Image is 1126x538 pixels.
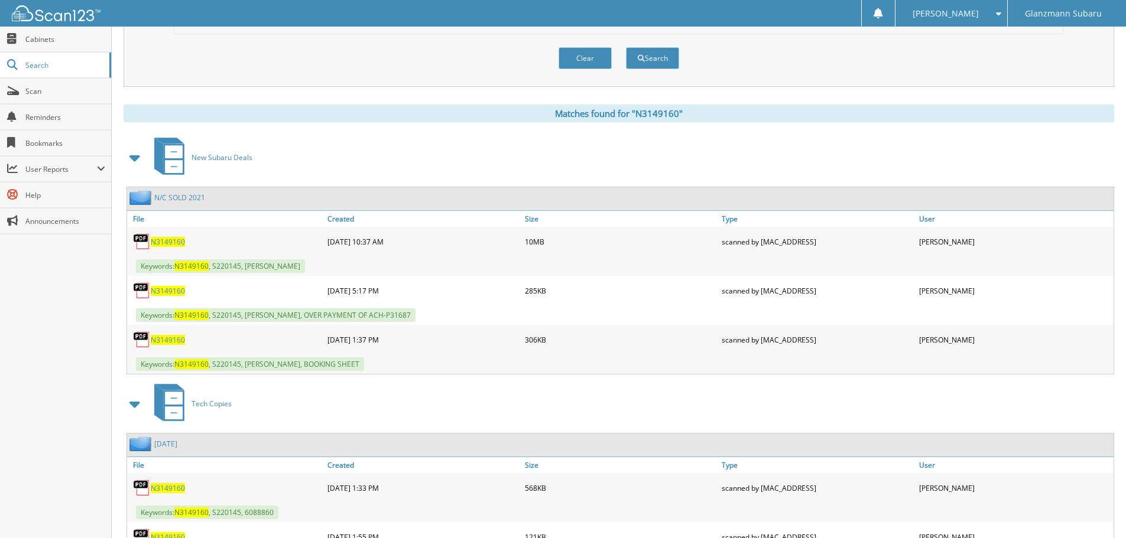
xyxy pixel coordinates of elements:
div: 306KB [522,328,719,351]
a: User [916,211,1114,227]
div: [DATE] 5:17 PM [325,279,522,302]
a: [DATE] [154,439,177,449]
img: PDF.png [133,233,151,250]
div: Matches found for "N3149160" [124,105,1114,122]
a: Type [719,211,916,227]
div: scanned by [MAC_ADDRESS] [719,230,916,253]
span: Announcements [25,216,105,226]
div: scanned by [MAC_ADDRESS] [719,279,916,302]
span: Tech Copies [192,399,232,409]
span: N3149160 [174,310,209,320]
div: [PERSON_NAME] [916,476,1114,500]
span: N3149160 [174,261,209,271]
img: scan123-logo-white.svg [12,5,100,21]
a: Size [522,457,719,473]
span: Scan [25,86,105,96]
span: User Reports [25,164,97,174]
span: Keywords: , S220145, [PERSON_NAME], BOOKING SHEET [136,357,364,371]
a: Tech Copies [147,380,232,427]
div: [PERSON_NAME] [916,328,1114,351]
button: Clear [559,47,612,69]
img: folder2.png [129,190,154,205]
span: [PERSON_NAME] [913,10,979,17]
span: New Subaru Deals [192,152,252,162]
span: Glanzmann Subaru [1025,10,1102,17]
a: Type [719,457,916,473]
span: N3149160 [174,507,209,517]
span: Bookmarks [25,138,105,148]
div: 285KB [522,279,719,302]
span: Keywords: , S220145, 6088860 [136,506,278,519]
a: N3149160 [151,335,185,345]
img: PDF.png [133,282,151,299]
a: File [127,457,325,473]
div: 568KB [522,476,719,500]
div: [PERSON_NAME] [916,279,1114,302]
div: [PERSON_NAME] [916,230,1114,253]
button: Search [626,47,679,69]
img: PDF.png [133,479,151,497]
a: N3149160 [151,286,185,296]
img: PDF.png [133,331,151,348]
a: Created [325,211,522,227]
span: Help [25,190,105,200]
div: scanned by [MAC_ADDRESS] [719,476,916,500]
span: Keywords: , S220145, [PERSON_NAME] [136,259,305,273]
div: [DATE] 1:33 PM [325,476,522,500]
span: Reminders [25,112,105,122]
a: Size [522,211,719,227]
div: [DATE] 10:37 AM [325,230,522,253]
span: Keywords: , S220145, [PERSON_NAME], OVER PAYMENT OF ACH-P31687 [136,308,416,322]
img: folder2.png [129,436,154,451]
div: scanned by [MAC_ADDRESS] [719,328,916,351]
a: File [127,211,325,227]
a: User [916,457,1114,473]
a: Created [325,457,522,473]
a: N/C SOLD 2021 [154,193,205,203]
div: 10MB [522,230,719,253]
iframe: Chat Widget [1067,481,1126,538]
span: N3149160 [174,359,209,369]
span: Search [25,60,103,70]
a: N3149160 [151,237,185,247]
div: [DATE] 1:37 PM [325,328,522,351]
a: N3149160 [151,483,185,493]
span: Cabinets [25,34,105,44]
a: New Subaru Deals [147,134,252,181]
